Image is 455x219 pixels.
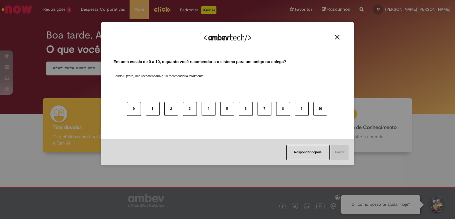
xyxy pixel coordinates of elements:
button: 5 [220,102,234,116]
button: 2 [164,102,178,116]
button: Close [333,34,342,40]
img: Close [335,35,340,39]
button: 8 [276,102,290,116]
button: 0 [127,102,141,116]
label: Em uma escala de 0 a 10, o quanto você recomendaria o sistema para um amigo ou colega? [113,59,286,65]
label: Sendo 0 (zero) não recomendaria e 10 recomendaria totalmente. [113,67,204,79]
button: 3 [183,102,197,116]
button: Responder depois [286,145,330,160]
button: 6 [239,102,253,116]
img: Logo Ambevtech [204,34,251,42]
button: 1 [146,102,160,116]
button: 10 [313,102,327,116]
button: 9 [295,102,309,116]
button: 7 [258,102,271,116]
button: 4 [202,102,215,116]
